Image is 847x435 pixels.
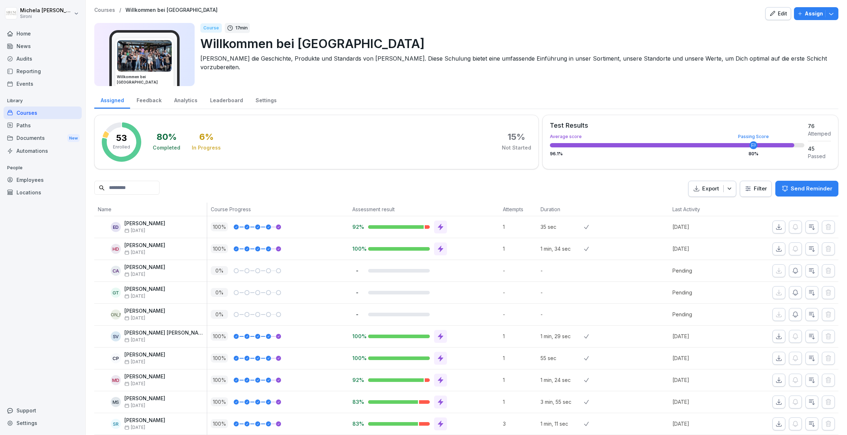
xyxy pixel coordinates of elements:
[4,132,82,145] div: Documents
[702,185,719,193] p: Export
[541,398,584,406] p: 3 min, 55 sec
[502,144,531,151] div: Not Started
[124,250,145,255] span: [DATE]
[124,352,165,358] p: [PERSON_NAME]
[808,130,831,137] div: Attemped
[67,134,80,142] div: New
[204,90,249,109] a: Leaderboard
[541,420,584,427] p: 1 min, 11 sec
[249,90,283,109] a: Settings
[541,354,584,362] p: 55 sec
[550,152,804,156] div: 96.1 %
[4,107,82,119] a: Courses
[168,90,204,109] div: Analytics
[211,222,228,231] p: 100 %
[541,245,584,252] p: 1 min, 34 sec
[119,7,121,13] p: /
[672,267,739,274] p: Pending
[124,403,145,408] span: [DATE]
[794,7,838,20] button: Assign
[352,245,362,252] p: 100%
[4,186,82,199] div: Locations
[748,152,758,156] div: 80 %
[4,417,82,429] a: Settings
[124,381,145,386] span: [DATE]
[744,185,767,192] div: Filter
[211,419,228,428] p: 100 %
[117,40,172,72] img: xmkdnyjyz2x3qdpcryl1xaw9.png
[130,90,168,109] a: Feedback
[775,181,838,197] button: Send Reminder
[124,272,145,277] span: [DATE]
[503,398,537,406] p: 1
[153,144,180,151] div: Completed
[672,354,739,362] p: [DATE]
[4,119,82,132] a: Paths
[352,205,496,213] p: Assessment result
[111,309,121,320] div: [PERSON_NAME]
[124,316,145,321] span: [DATE]
[111,266,121,276] div: CA
[111,244,121,254] div: HD
[352,355,362,361] p: 100%
[98,205,203,213] p: Name
[124,221,165,227] p: [PERSON_NAME]
[124,264,165,270] p: [PERSON_NAME]
[672,376,739,384] p: [DATE]
[503,376,537,384] p: 1
[503,354,537,362] p: 1
[124,330,207,336] p: [PERSON_NAME] [PERSON_NAME]
[672,332,739,340] p: [DATE]
[4,145,82,157] a: Automations
[124,286,165,292] p: [PERSON_NAME]
[808,152,831,160] div: Passed
[124,425,145,430] span: [DATE]
[4,404,82,417] div: Support
[508,133,525,141] div: 15 %
[765,7,791,20] button: Edit
[672,223,739,231] p: [DATE]
[111,331,121,341] div: SV
[672,311,739,318] p: Pending
[4,174,82,186] div: Employees
[211,310,228,319] p: 0 %
[235,24,248,32] p: 17 min
[352,311,362,318] p: -
[124,308,165,314] p: [PERSON_NAME]
[124,337,145,342] span: [DATE]
[192,144,221,151] div: In Progress
[541,376,584,384] p: 1 min, 24 sec
[352,420,362,427] p: 83%
[111,222,121,232] div: ED
[503,311,537,318] p: -
[672,398,739,406] p: [DATE]
[4,40,82,52] a: News
[124,417,165,424] p: [PERSON_NAME]
[352,289,362,296] p: -
[805,10,823,18] p: Assign
[20,14,72,19] p: Sironi
[111,288,121,298] div: GT
[211,244,228,253] p: 100 %
[541,311,584,318] p: -
[211,266,228,275] p: 0 %
[541,267,584,274] p: -
[157,133,177,141] div: 80 %
[4,52,82,65] a: Audits
[740,181,771,197] button: Filter
[352,398,362,405] p: 83%
[541,223,584,231] p: 35 sec
[503,223,537,231] p: 1
[94,90,130,109] div: Assigned
[113,144,130,150] p: Enrolled
[4,27,82,40] div: Home
[808,122,831,130] div: 76
[200,23,222,33] div: Course
[541,205,580,213] p: Duration
[352,267,362,274] p: -
[211,288,228,297] p: 0 %
[352,223,362,230] p: 92%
